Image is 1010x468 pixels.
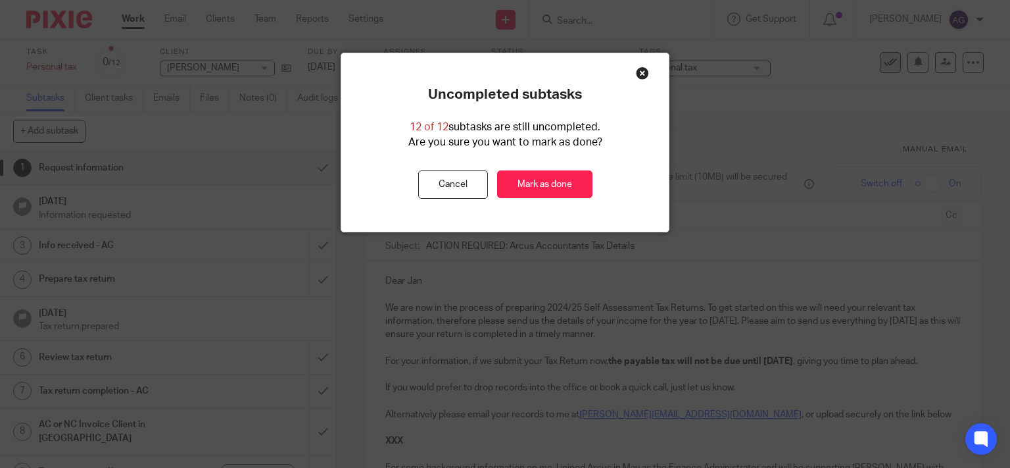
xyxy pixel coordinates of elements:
a: Mark as done [497,170,592,199]
p: Are you sure you want to mark as done? [408,135,602,150]
p: subtasks are still uncompleted. [410,120,600,135]
p: Uncompleted subtasks [428,86,582,103]
span: 12 of 12 [410,122,448,132]
button: Cancel [418,170,488,199]
div: Close this dialog window [636,66,649,80]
